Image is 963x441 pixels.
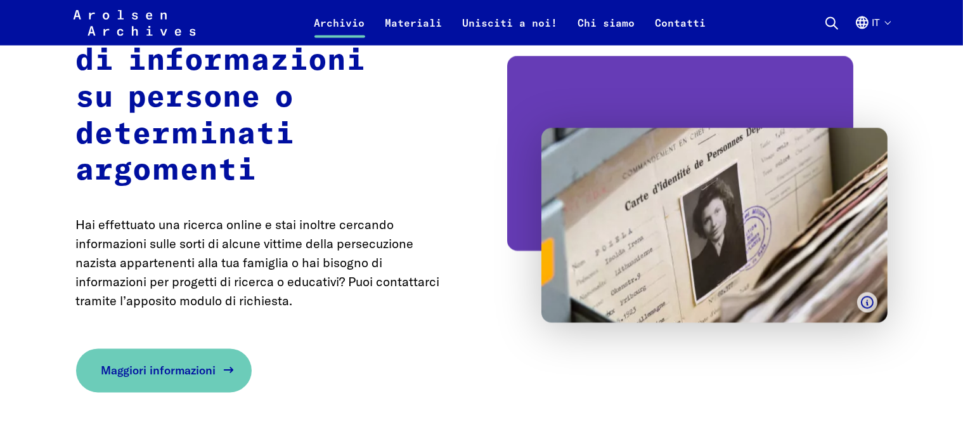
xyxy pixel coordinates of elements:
a: Chi siamo [568,15,645,46]
a: Materiali [375,15,453,46]
a: Contatti [645,15,716,46]
a: Archivio [304,15,375,46]
button: Italiano, selezione lingua [855,15,890,46]
button: Mostra didascalia [857,293,877,313]
a: Unisciti a noi! [453,15,568,46]
h2: La tua richiesta di informazioni su persone o determinati argomenti [76,8,456,190]
span: Maggiori informazioni [101,362,216,379]
p: Hai effettuato una ricerca online e stai inoltre cercando informazioni sulle sorti di alcune vitt... [76,216,456,311]
a: Maggiori informazioni [76,349,252,393]
nav: Primaria [304,8,716,38]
